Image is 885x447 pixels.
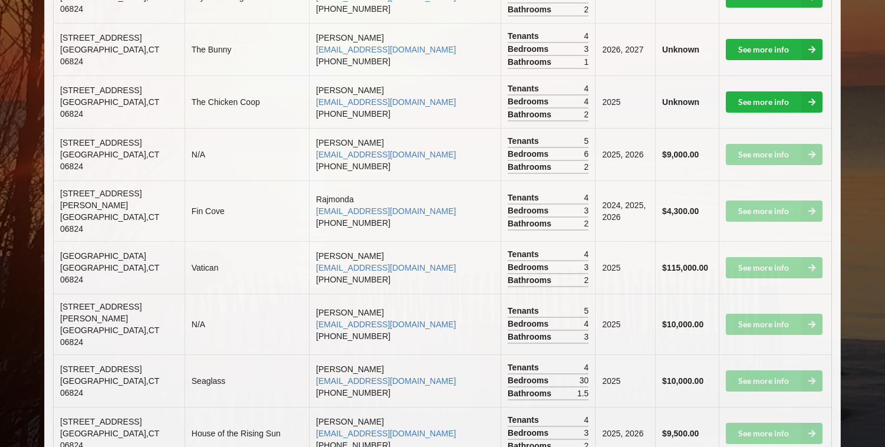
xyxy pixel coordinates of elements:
[584,331,589,343] span: 3
[662,97,699,107] b: Unknown
[60,189,142,210] span: [STREET_ADDRESS][PERSON_NAME]
[185,75,309,128] td: The Chicken Coop
[60,263,159,284] span: [GEOGRAPHIC_DATA] , CT 06824
[595,75,655,128] td: 2025
[185,23,309,75] td: The Bunny
[584,148,589,160] span: 6
[309,75,501,128] td: [PERSON_NAME] [PHONE_NUMBER]
[60,364,142,374] span: [STREET_ADDRESS]
[508,43,551,55] span: Bedrooms
[508,427,551,439] span: Bedrooms
[60,97,159,119] span: [GEOGRAPHIC_DATA] , CT 06824
[185,180,309,241] td: Fin Cove
[316,97,456,107] a: [EMAIL_ADDRESS][DOMAIN_NAME]
[60,33,142,42] span: [STREET_ADDRESS]
[577,387,588,399] span: 1.5
[584,109,589,120] span: 2
[595,241,655,294] td: 2025
[584,4,589,15] span: 2
[60,45,159,66] span: [GEOGRAPHIC_DATA] , CT 06824
[508,4,554,15] span: Bathrooms
[60,376,159,397] span: [GEOGRAPHIC_DATA] , CT 06824
[508,30,542,42] span: Tenants
[508,135,542,147] span: Tenants
[726,39,823,60] a: See more info
[584,427,589,439] span: 3
[508,387,554,399] span: Bathrooms
[595,23,655,75] td: 2026, 2027
[595,128,655,180] td: 2025, 2026
[185,241,309,294] td: Vatican
[508,218,554,229] span: Bathrooms
[662,206,699,216] b: $4,300.00
[60,326,159,347] span: [GEOGRAPHIC_DATA] , CT 06824
[508,109,554,120] span: Bathrooms
[309,128,501,180] td: [PERSON_NAME] [PHONE_NUMBER]
[662,150,699,159] b: $9,000.00
[60,86,142,95] span: [STREET_ADDRESS]
[309,294,501,354] td: [PERSON_NAME] [PHONE_NUMBER]
[584,248,589,260] span: 4
[316,150,456,159] a: [EMAIL_ADDRESS][DOMAIN_NAME]
[584,261,589,273] span: 3
[309,23,501,75] td: [PERSON_NAME] [PHONE_NUMBER]
[508,83,542,94] span: Tenants
[508,248,542,260] span: Tenants
[580,374,589,386] span: 30
[584,318,589,330] span: 4
[662,263,708,272] b: $115,000.00
[726,91,823,113] a: See more info
[584,30,589,42] span: 4
[508,414,542,426] span: Tenants
[584,414,589,426] span: 4
[508,148,551,160] span: Bedrooms
[584,361,589,373] span: 4
[185,128,309,180] td: N/A
[662,45,699,54] b: Unknown
[60,150,159,171] span: [GEOGRAPHIC_DATA] , CT 06824
[595,180,655,241] td: 2024, 2025, 2026
[316,429,456,438] a: [EMAIL_ADDRESS][DOMAIN_NAME]
[508,305,542,317] span: Tenants
[60,212,159,234] span: [GEOGRAPHIC_DATA] , CT 06824
[508,96,551,107] span: Bedrooms
[508,261,551,273] span: Bedrooms
[508,161,554,173] span: Bathrooms
[60,417,142,426] span: [STREET_ADDRESS]
[584,305,589,317] span: 5
[508,361,542,373] span: Tenants
[316,376,456,386] a: [EMAIL_ADDRESS][DOMAIN_NAME]
[595,294,655,354] td: 2025
[584,96,589,107] span: 4
[508,374,551,386] span: Bedrooms
[309,180,501,241] td: Rajmonda [PHONE_NUMBER]
[316,206,456,216] a: [EMAIL_ADDRESS][DOMAIN_NAME]
[584,192,589,203] span: 4
[584,161,589,173] span: 2
[508,318,551,330] span: Bedrooms
[662,429,699,438] b: $9,500.00
[316,263,456,272] a: [EMAIL_ADDRESS][DOMAIN_NAME]
[662,320,703,329] b: $10,000.00
[309,241,501,294] td: [PERSON_NAME] [PHONE_NUMBER]
[508,192,542,203] span: Tenants
[584,43,589,55] span: 3
[316,320,456,329] a: [EMAIL_ADDRESS][DOMAIN_NAME]
[584,83,589,94] span: 4
[662,376,703,386] b: $10,000.00
[584,274,589,286] span: 2
[309,354,501,407] td: [PERSON_NAME] [PHONE_NUMBER]
[508,56,554,68] span: Bathrooms
[185,354,309,407] td: Seaglass
[60,138,142,147] span: [STREET_ADDRESS]
[584,135,589,147] span: 5
[185,294,309,354] td: N/A
[508,331,554,343] span: Bathrooms
[508,274,554,286] span: Bathrooms
[508,205,551,216] span: Bedrooms
[584,205,589,216] span: 3
[584,56,589,68] span: 1
[595,354,655,407] td: 2025
[584,218,589,229] span: 2
[316,45,456,54] a: [EMAIL_ADDRESS][DOMAIN_NAME]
